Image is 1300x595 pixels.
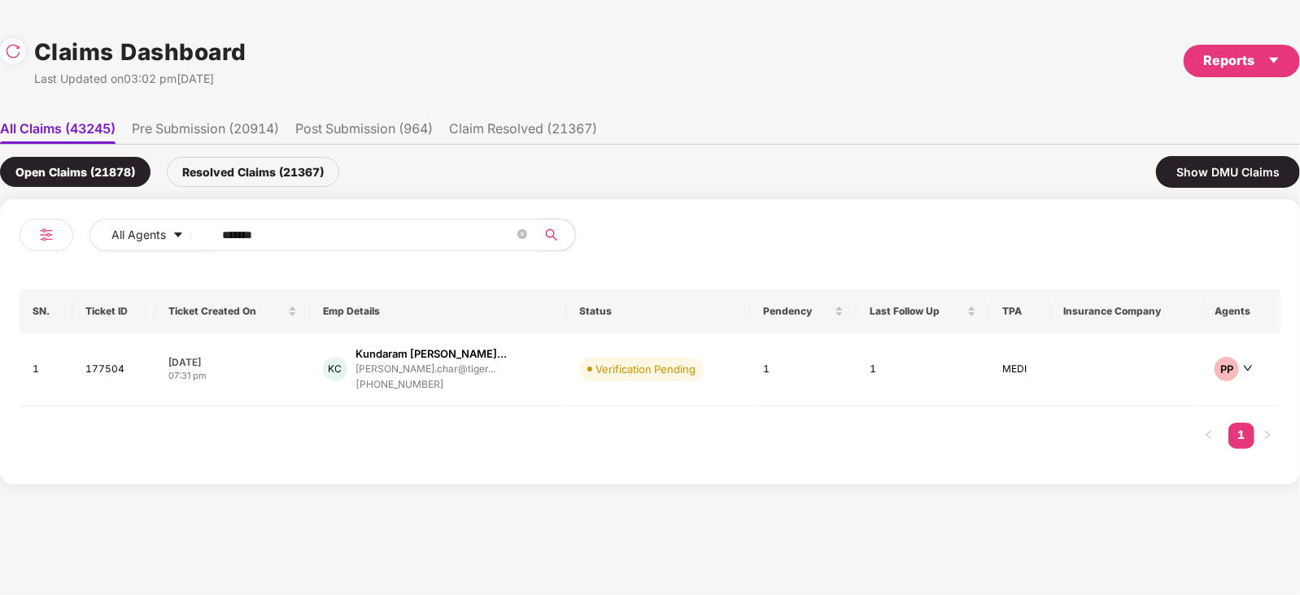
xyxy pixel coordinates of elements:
[1051,289,1202,333] th: Insurance Company
[1196,423,1222,449] button: left
[72,289,156,333] th: Ticket ID
[750,289,857,333] th: Pendency
[1243,363,1253,373] span: down
[535,228,567,241] span: search
[132,120,279,144] li: Pre Submission (20914)
[323,357,347,381] div: KC
[168,305,284,318] span: Ticket Created On
[20,333,72,406] td: 1
[89,219,219,251] button: All Agentscaret-down
[1228,423,1254,449] li: 1
[295,120,433,144] li: Post Submission (964)
[1263,430,1272,440] span: right
[449,120,597,144] li: Claim Resolved (21367)
[1196,423,1222,449] li: Previous Page
[1202,289,1280,333] th: Agents
[989,289,1051,333] th: TPA
[34,34,246,70] h1: Claims Dashboard
[517,228,527,243] span: close-circle
[517,229,527,239] span: close-circle
[172,229,184,242] span: caret-down
[857,333,989,406] td: 1
[34,70,246,88] div: Last Updated on 03:02 pm[DATE]
[750,333,857,406] td: 1
[857,289,989,333] th: Last Follow Up
[168,355,296,369] div: [DATE]
[535,219,576,251] button: search
[72,333,156,406] td: 177504
[310,289,566,333] th: Emp Details
[1254,423,1280,449] li: Next Page
[356,346,507,362] div: Kundaram [PERSON_NAME]...
[155,289,309,333] th: Ticket Created On
[37,225,56,245] img: svg+xml;base64,PHN2ZyB4bWxucz0iaHR0cDovL3d3dy53My5vcmcvMjAwMC9zdmciIHdpZHRoPSIyNCIgaGVpZ2h0PSIyNC...
[1203,50,1280,71] div: Reports
[20,289,72,333] th: SN.
[167,157,339,187] div: Resolved Claims (21367)
[356,377,507,393] div: [PHONE_NUMBER]
[168,369,296,383] div: 07:31 pm
[763,305,831,318] span: Pendency
[1204,430,1214,440] span: left
[1228,423,1254,447] a: 1
[1254,423,1280,449] button: right
[1267,54,1280,67] span: caret-down
[1156,156,1300,188] div: Show DMU Claims
[870,305,964,318] span: Last Follow Up
[356,363,495,374] div: [PERSON_NAME].char@tiger...
[5,43,21,59] img: svg+xml;base64,PHN2ZyBpZD0iUmVsb2FkLTMyeDMyIiB4bWxucz0iaHR0cDovL3d3dy53My5vcmcvMjAwMC9zdmciIHdpZH...
[566,289,750,333] th: Status
[595,361,696,377] div: Verification Pending
[1215,357,1239,381] div: PP
[111,226,166,244] span: All Agents
[989,333,1051,406] td: MEDI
